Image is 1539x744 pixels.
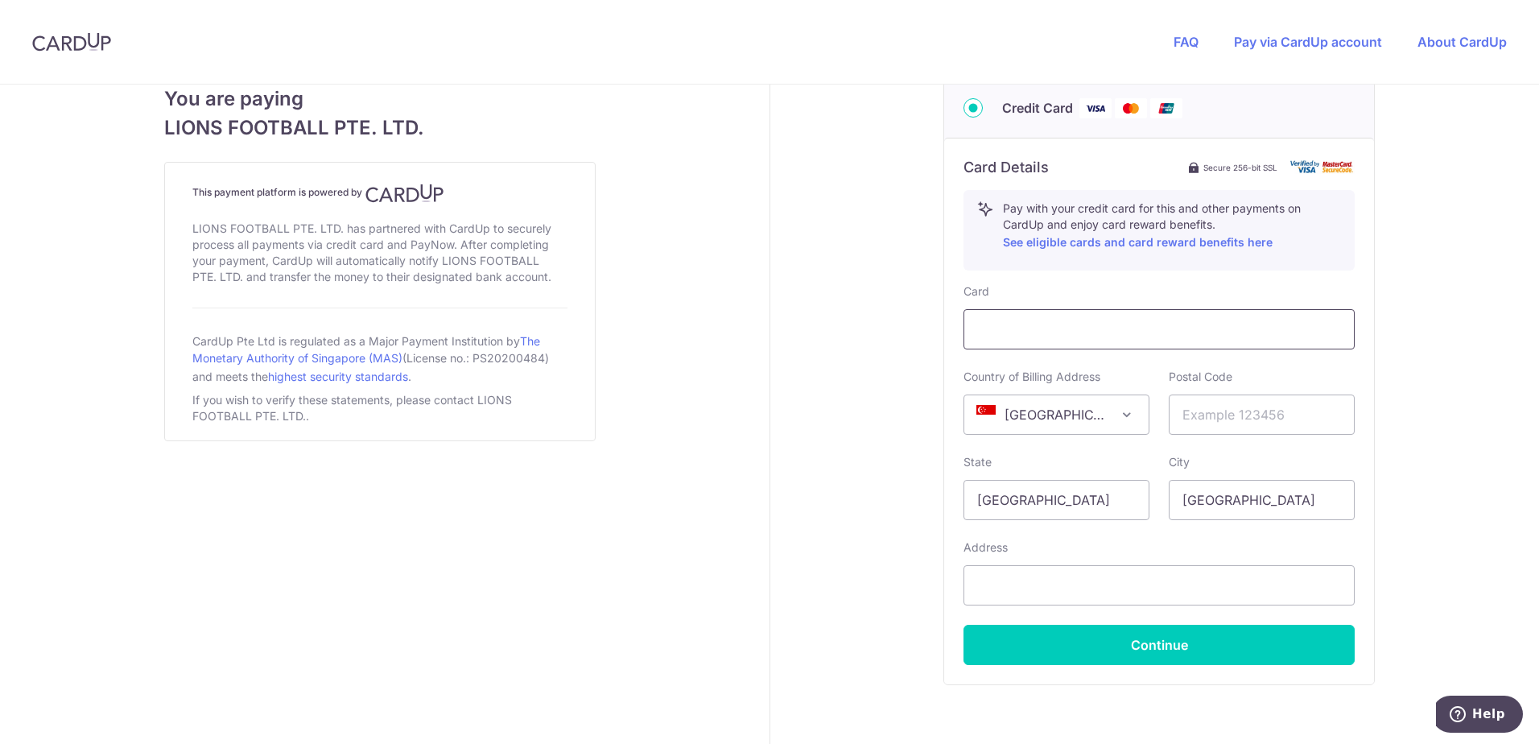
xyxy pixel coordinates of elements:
[164,114,596,143] span: LIONS FOOTBALL PTE. LTD.
[963,158,1049,177] h6: Card Details
[192,328,567,389] div: CardUp Pte Ltd is regulated as a Major Payment Institution by (License no.: PS20200484) and meets...
[365,184,444,203] img: CardUp
[1436,696,1523,736] iframe: Opens a widget where you can find more information
[963,395,1149,435] span: Singapore
[192,184,567,203] h4: This payment platform is powered by
[1234,34,1382,50] a: Pay via CardUp account
[1003,235,1273,249] a: See eligible cards and card reward benefits here
[1003,200,1341,252] p: Pay with your credit card for this and other payments on CardUp and enjoy card reward benefits.
[963,283,989,300] label: Card
[1169,395,1355,435] input: Example 123456
[963,98,1355,118] div: Credit Card Visa Mastercard Union Pay
[1169,454,1190,470] label: City
[1079,98,1112,118] img: Visa
[192,389,567,428] div: If you wish to verify these statements, please contact LIONS FOOTBALL PTE. LTD..
[1290,160,1355,174] img: card secure
[1150,98,1182,118] img: Union Pay
[192,217,567,288] div: LIONS FOOTBALL PTE. LTD. has partnered with CardUp to securely process all payments via credit ca...
[1002,98,1073,118] span: Credit Card
[1417,34,1507,50] a: About CardUp
[963,454,992,470] label: State
[1169,369,1232,385] label: Postal Code
[1203,161,1277,174] span: Secure 256-bit SSL
[32,32,111,52] img: CardUp
[164,85,596,114] span: You are paying
[1115,98,1147,118] img: Mastercard
[268,370,408,383] a: highest security standards
[963,539,1008,556] label: Address
[964,395,1149,434] span: Singapore
[1174,34,1199,50] a: FAQ
[963,625,1355,665] button: Continue
[963,369,1100,385] label: Country of Billing Address
[977,320,1341,339] iframe: Secure card payment input frame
